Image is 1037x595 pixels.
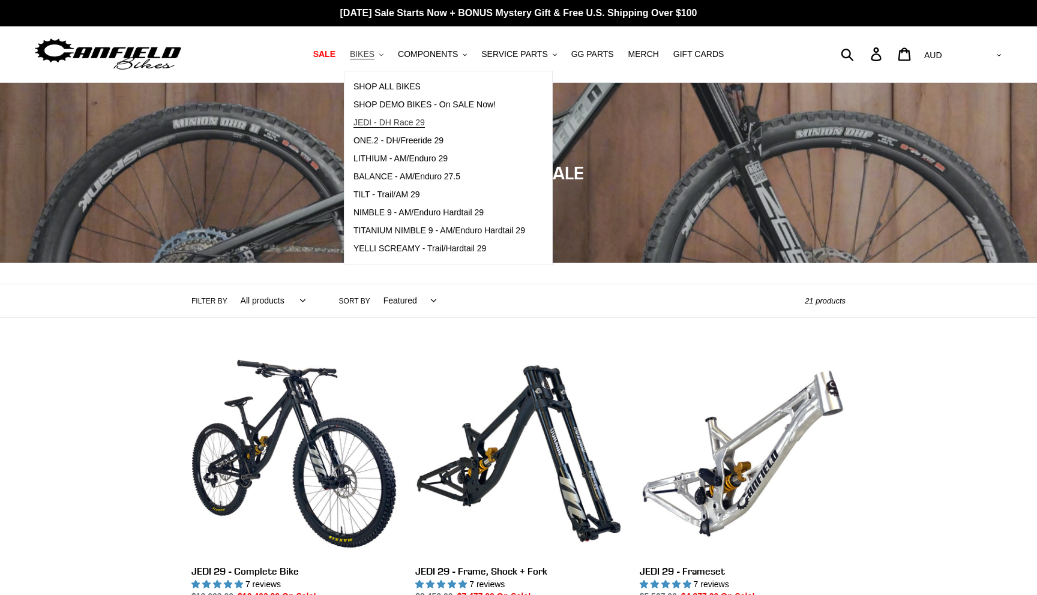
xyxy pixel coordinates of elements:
a: YELLI SCREAMY - Trail/Hardtail 29 [344,240,534,258]
span: LITHIUM - AM/Enduro 29 [353,154,448,164]
a: JEDI - DH Race 29 [344,114,534,132]
a: TITANIUM NIMBLE 9 - AM/Enduro Hardtail 29 [344,222,534,240]
span: YELLI SCREAMY - Trail/Hardtail 29 [353,244,487,254]
a: LITHIUM - AM/Enduro 29 [344,150,534,168]
label: Filter by [191,296,227,306]
button: BIKES [344,46,389,62]
span: SERVICE PARTS [481,49,547,59]
img: Canfield Bikes [33,35,183,73]
label: Sort by [339,296,370,306]
span: SHOP DEMO BIKES - On SALE Now! [353,100,496,110]
a: SHOP DEMO BIKES - On SALE Now! [344,96,534,114]
span: ONE.2 - DH/Freeride 29 [353,136,443,146]
span: COMPONENTS [398,49,458,59]
span: NIMBLE 9 - AM/Enduro Hardtail 29 [353,208,484,218]
span: BALANCE - AM/Enduro 27.5 [353,172,460,182]
span: GG PARTS [571,49,614,59]
a: SHOP ALL BIKES [344,78,534,96]
span: SHOP ALL BIKES [353,82,421,92]
input: Search [847,41,878,67]
button: COMPONENTS [392,46,473,62]
span: GIFT CARDS [673,49,724,59]
a: NIMBLE 9 - AM/Enduro Hardtail 29 [344,204,534,222]
button: SERVICE PARTS [475,46,562,62]
a: GG PARTS [565,46,620,62]
a: GIFT CARDS [667,46,730,62]
span: 21 products [805,296,846,305]
a: BALANCE - AM/Enduro 27.5 [344,168,534,186]
a: MERCH [622,46,665,62]
span: JEDI - DH Race 29 [353,118,425,128]
span: TILT - Trail/AM 29 [353,190,420,200]
span: TITANIUM NIMBLE 9 - AM/Enduro Hardtail 29 [353,226,525,236]
a: SALE [307,46,341,62]
a: ONE.2 - DH/Freeride 29 [344,132,534,150]
span: SALE [313,49,335,59]
span: BIKES [350,49,374,59]
a: TILT - Trail/AM 29 [344,186,534,204]
span: MERCH [628,49,659,59]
